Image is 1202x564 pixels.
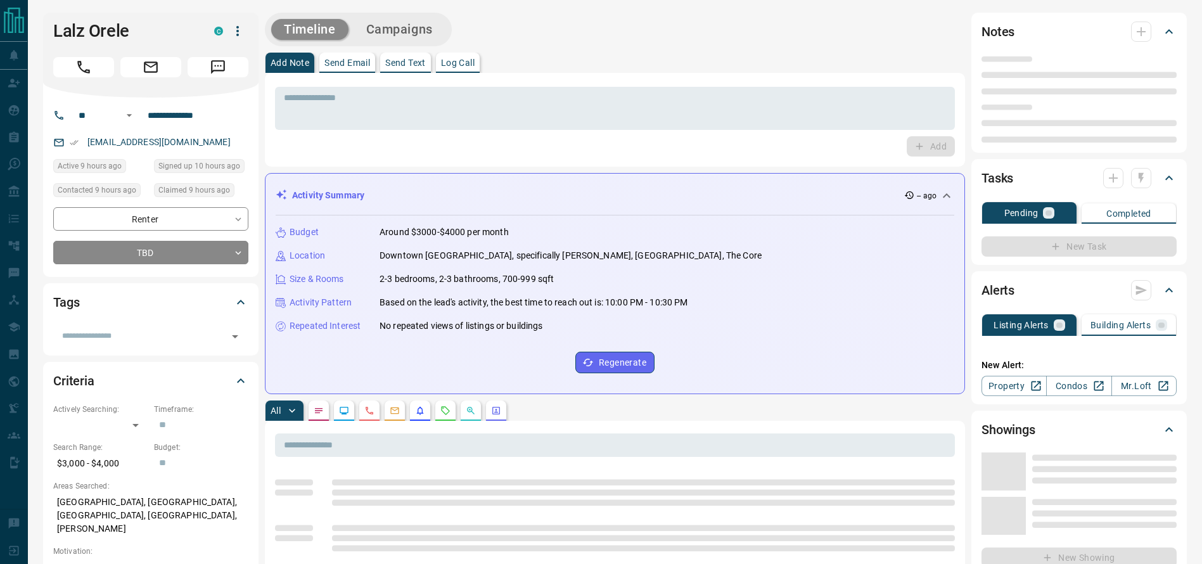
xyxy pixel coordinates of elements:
p: Motivation: [53,546,248,557]
a: Property [981,376,1047,396]
p: [GEOGRAPHIC_DATA], [GEOGRAPHIC_DATA], [GEOGRAPHIC_DATA], [GEOGRAPHIC_DATA], [PERSON_NAME] [53,492,248,539]
a: Mr.Loft [1111,376,1177,396]
div: condos.ca [214,27,223,35]
p: Pending [1004,208,1039,217]
span: Call [53,57,114,77]
p: -- ago [917,190,937,202]
div: Mon Oct 13 2025 [53,183,148,201]
p: Send Email [324,58,370,67]
p: Downtown [GEOGRAPHIC_DATA], specifically [PERSON_NAME], [GEOGRAPHIC_DATA], The Core [380,249,762,262]
div: Renter [53,207,248,231]
div: Criteria [53,366,248,396]
svg: Agent Actions [491,406,501,416]
div: Mon Oct 13 2025 [154,159,248,177]
svg: Calls [364,406,374,416]
div: Notes [981,16,1177,47]
svg: Lead Browsing Activity [339,406,349,416]
svg: Email Verified [70,138,79,147]
span: Active 9 hours ago [58,160,122,172]
p: No repeated views of listings or buildings [380,319,543,333]
span: Signed up 10 hours ago [158,160,240,172]
p: Send Text [385,58,426,67]
h2: Alerts [981,280,1014,300]
button: Timeline [271,19,348,40]
div: Mon Oct 13 2025 [53,159,148,177]
p: Building Alerts [1090,321,1151,330]
span: Email [120,57,181,77]
button: Open [122,108,137,123]
p: Completed [1106,209,1151,218]
svg: Opportunities [466,406,476,416]
h2: Tags [53,292,79,312]
p: 2-3 bedrooms, 2-3 bathrooms, 700-999 sqft [380,272,554,286]
p: All [271,406,281,415]
p: Log Call [441,58,475,67]
p: Actively Searching: [53,404,148,415]
p: Budget [290,226,319,239]
h2: Notes [981,22,1014,42]
div: Tags [53,287,248,317]
h2: Criteria [53,371,94,391]
p: New Alert: [981,359,1177,372]
div: Tasks [981,163,1177,193]
p: $3,000 - $4,000 [53,453,148,474]
button: Campaigns [354,19,445,40]
p: Search Range: [53,442,148,453]
h1: Lalz Orele [53,21,195,41]
a: Condos [1046,376,1111,396]
p: Areas Searched: [53,480,248,492]
svg: Notes [314,406,324,416]
svg: Emails [390,406,400,416]
div: Showings [981,414,1177,445]
p: Location [290,249,325,262]
p: Budget: [154,442,248,453]
h2: Showings [981,420,1035,440]
button: Regenerate [575,352,655,373]
div: Alerts [981,275,1177,305]
a: [EMAIL_ADDRESS][DOMAIN_NAME] [87,137,231,147]
p: Activity Summary [292,189,364,202]
p: Timeframe: [154,404,248,415]
button: Open [226,328,244,345]
span: Message [188,57,248,77]
div: TBD [53,241,248,264]
p: Around $3000-$4000 per month [380,226,509,239]
h2: Tasks [981,168,1013,188]
p: Repeated Interest [290,319,361,333]
p: Activity Pattern [290,296,352,309]
div: Activity Summary-- ago [276,184,954,207]
span: Claimed 9 hours ago [158,184,230,196]
p: Add Note [271,58,309,67]
p: Listing Alerts [994,321,1049,330]
span: Contacted 9 hours ago [58,184,136,196]
p: Based on the lead's activity, the best time to reach out is: 10:00 PM - 10:30 PM [380,296,688,309]
svg: Requests [440,406,451,416]
div: Mon Oct 13 2025 [154,183,248,201]
svg: Listing Alerts [415,406,425,416]
p: Size & Rooms [290,272,344,286]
